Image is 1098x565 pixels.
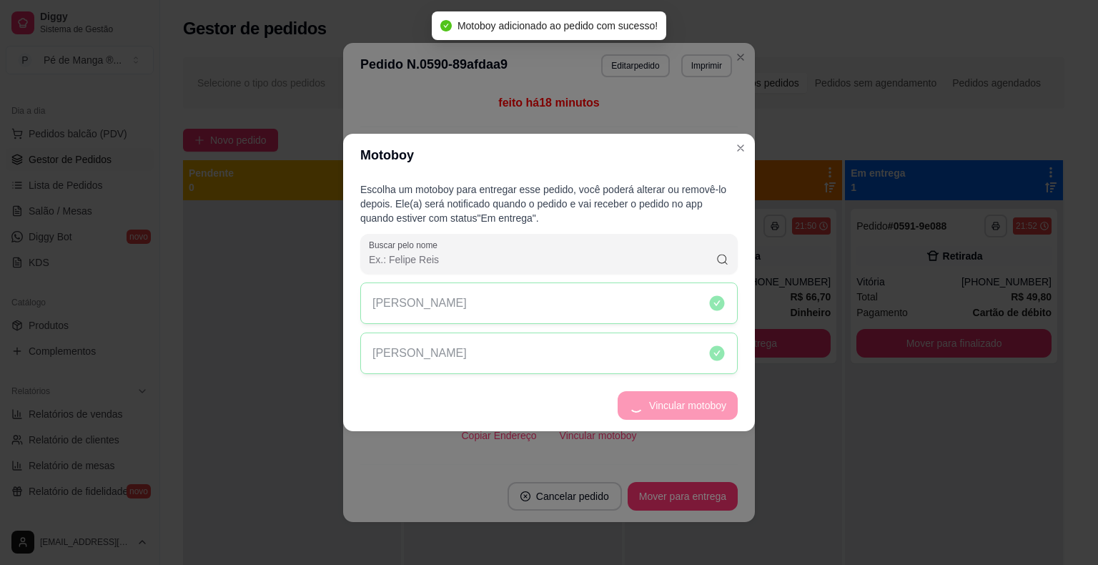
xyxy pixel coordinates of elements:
span: check-circle [440,20,452,31]
header: Motoboy [343,134,755,177]
button: Close [729,137,752,159]
p: Escolha um motoboy para entregar esse pedido, você poderá alterar ou removê-lo depois. Ele(a) ser... [360,182,738,225]
p: [PERSON_NAME] [372,295,467,312]
input: Buscar pelo nome [369,252,716,267]
label: Buscar pelo nome [369,239,442,251]
p: [PERSON_NAME] [372,345,467,362]
span: Motoboy adicionado ao pedido com sucesso! [457,20,658,31]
